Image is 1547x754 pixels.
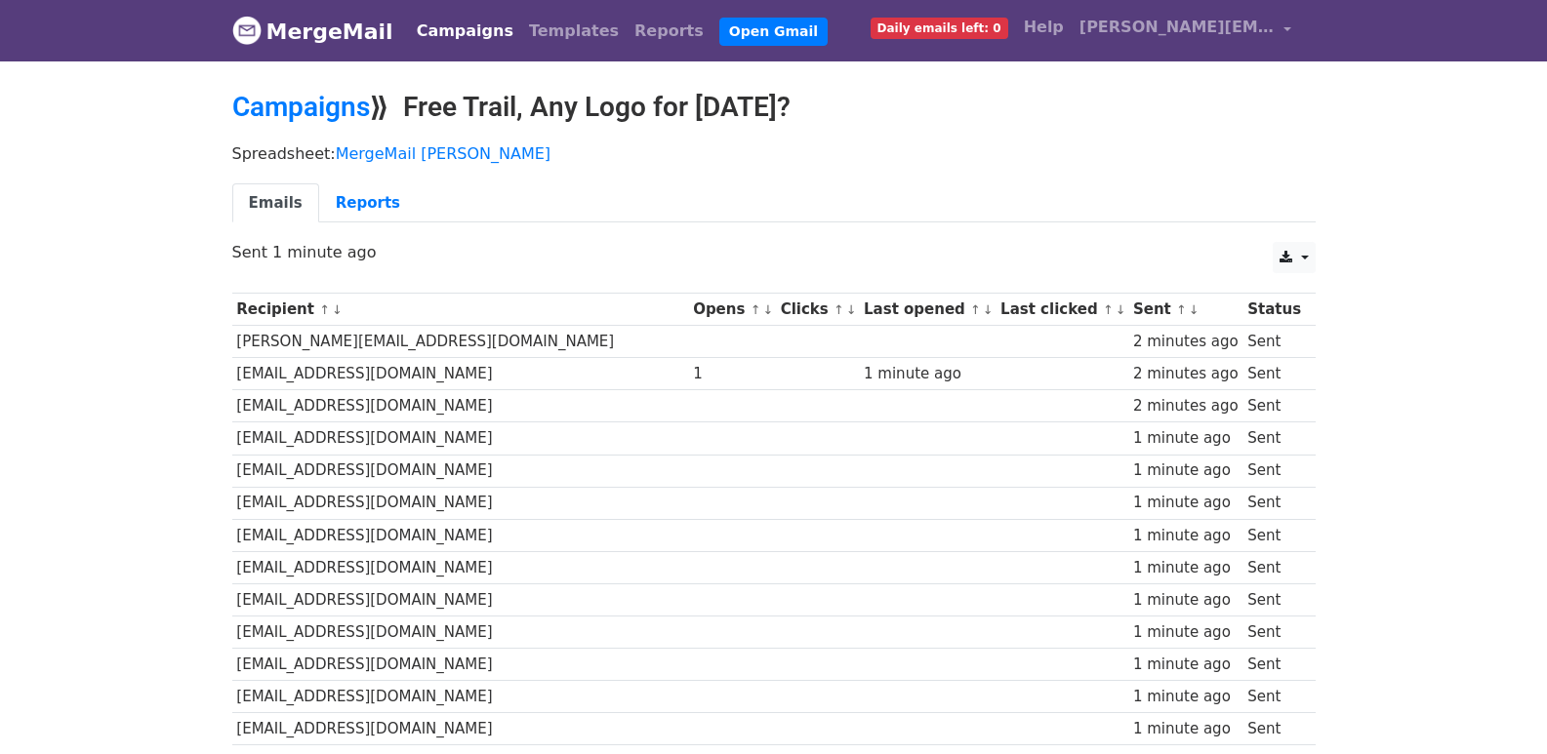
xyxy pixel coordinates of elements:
th: Last opened [859,294,996,326]
div: 2 minutes ago [1133,363,1239,385]
div: 1 minute ago [1133,427,1239,450]
div: 1 minute ago [1133,621,1239,644]
div: 1 [693,363,771,385]
div: 2 minutes ago [1133,395,1239,417]
span: [PERSON_NAME][EMAIL_ADDRESS][DOMAIN_NAME] [1079,16,1275,39]
td: [EMAIL_ADDRESS][DOMAIN_NAME] [232,649,689,681]
th: Recipient [232,294,689,326]
div: 1 minute ago [1133,525,1239,547]
a: ↓ [762,302,773,317]
td: [EMAIL_ADDRESS][DOMAIN_NAME] [232,583,689,615]
td: [EMAIL_ADDRESS][DOMAIN_NAME] [232,681,689,713]
p: Spreadsheet: [232,143,1316,164]
td: [EMAIL_ADDRESS][DOMAIN_NAME] [232,390,689,422]
a: ↑ [319,302,330,317]
a: ↑ [751,302,761,317]
div: 1 minute ago [1133,654,1239,676]
td: Sent [1242,326,1305,358]
td: [EMAIL_ADDRESS][DOMAIN_NAME] [232,519,689,551]
a: Campaigns [232,91,370,123]
td: Sent [1242,583,1305,615]
td: [EMAIL_ADDRESS][DOMAIN_NAME] [232,616,689,649]
a: ↓ [1189,302,1200,317]
td: [EMAIL_ADDRESS][DOMAIN_NAME] [232,422,689,455]
div: 1 minute ago [1133,492,1239,514]
td: Sent [1242,649,1305,681]
td: [EMAIL_ADDRESS][DOMAIN_NAME] [232,455,689,487]
td: Sent [1242,390,1305,422]
a: Reports [627,12,712,51]
td: [EMAIL_ADDRESS][DOMAIN_NAME] [232,551,689,583]
td: [EMAIL_ADDRESS][DOMAIN_NAME] [232,358,689,390]
a: Emails [232,183,319,223]
td: Sent [1242,422,1305,455]
img: MergeMail logo [232,16,262,45]
td: Sent [1242,487,1305,519]
div: 1 minute ago [1133,459,1239,482]
td: Sent [1242,681,1305,713]
td: [EMAIL_ADDRESS][DOMAIN_NAME] [232,713,689,745]
a: ↑ [1103,302,1114,317]
a: Reports [319,183,417,223]
a: Templates [521,12,627,51]
th: Last clicked [996,294,1128,326]
a: ↓ [983,302,994,317]
a: Open Gmail [719,18,828,46]
a: [PERSON_NAME][EMAIL_ADDRESS][DOMAIN_NAME] [1072,8,1300,54]
a: ↑ [970,302,981,317]
div: 1 minute ago [1133,557,1239,579]
a: MergeMail [PERSON_NAME] [336,144,550,163]
td: Sent [1242,358,1305,390]
a: Daily emails left: 0 [863,8,1016,47]
a: ↑ [834,302,844,317]
a: Campaigns [409,12,521,51]
span: Daily emails left: 0 [871,18,1008,39]
div: 1 minute ago [1133,718,1239,740]
th: Sent [1128,294,1242,326]
a: ↓ [846,302,857,317]
td: Sent [1242,713,1305,745]
p: Sent 1 minute ago [232,242,1316,262]
td: [PERSON_NAME][EMAIL_ADDRESS][DOMAIN_NAME] [232,326,689,358]
a: MergeMail [232,11,393,52]
th: Opens [688,294,776,326]
div: 1 minute ago [1133,589,1239,612]
td: Sent [1242,551,1305,583]
div: 1 minute ago [1133,686,1239,708]
div: 1 minute ago [864,363,991,385]
th: Clicks [776,294,859,326]
div: 2 minutes ago [1133,331,1239,353]
a: ↓ [332,302,343,317]
a: Help [1016,8,1072,47]
th: Status [1242,294,1305,326]
a: ↑ [1176,302,1187,317]
td: Sent [1242,616,1305,649]
td: Sent [1242,455,1305,487]
td: Sent [1242,519,1305,551]
td: [EMAIL_ADDRESS][DOMAIN_NAME] [232,487,689,519]
a: ↓ [1116,302,1126,317]
h2: ⟫ Free Trail, Any Logo for [DATE]? [232,91,1316,124]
